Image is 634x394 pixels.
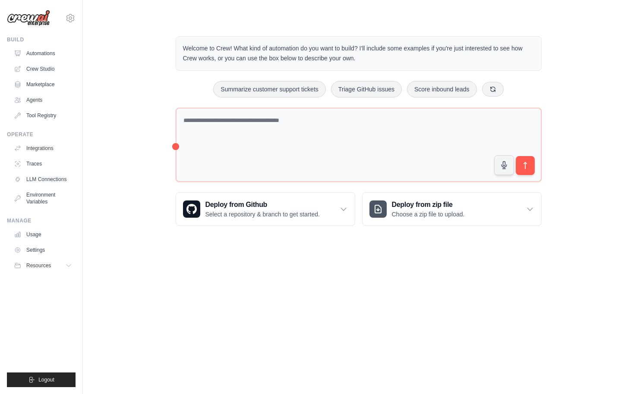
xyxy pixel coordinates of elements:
button: Score inbound leads [407,81,477,97]
span: Resources [26,262,51,269]
a: Settings [10,243,76,257]
button: Summarize customer support tickets [213,81,325,97]
a: Crew Studio [10,62,76,76]
a: Tool Registry [10,109,76,122]
span: Logout [38,376,54,383]
p: Welcome to Crew! What kind of automation do you want to build? I'll include some examples if you'... [183,44,534,63]
div: Manage [7,217,76,224]
a: LLM Connections [10,172,76,186]
a: Environment Variables [10,188,76,209]
button: Triage GitHub issues [331,81,402,97]
a: Automations [10,47,76,60]
img: Logo [7,10,50,26]
button: Logout [7,372,76,387]
h3: Deploy from Github [205,200,320,210]
div: Build [7,36,76,43]
a: Agents [10,93,76,107]
a: Usage [10,228,76,241]
h3: Deploy from zip file [392,200,465,210]
p: Select a repository & branch to get started. [205,210,320,219]
button: Resources [10,259,76,272]
a: Integrations [10,141,76,155]
a: Marketplace [10,78,76,91]
a: Traces [10,157,76,171]
p: Choose a zip file to upload. [392,210,465,219]
div: Operate [7,131,76,138]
